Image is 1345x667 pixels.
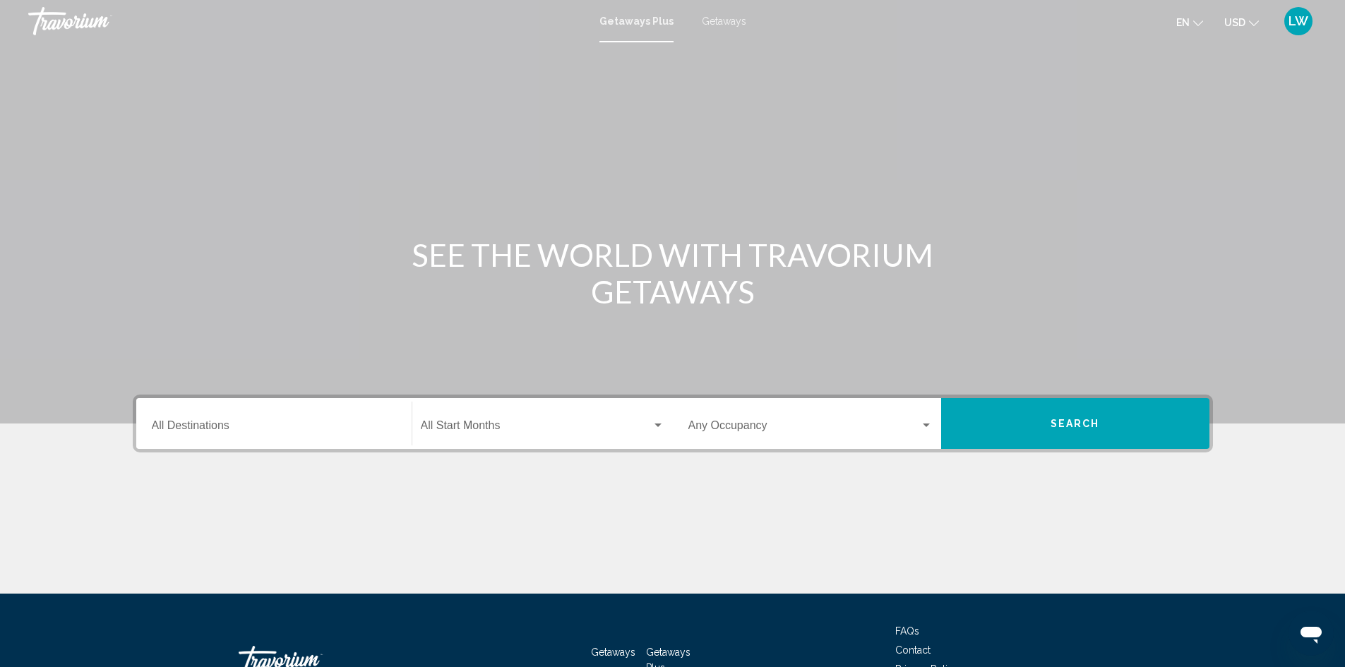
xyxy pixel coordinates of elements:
span: USD [1224,17,1245,28]
span: en [1176,17,1190,28]
button: Search [941,398,1209,449]
button: User Menu [1280,6,1317,36]
iframe: Button to launch messaging window [1289,611,1334,656]
h1: SEE THE WORLD WITH TRAVORIUM GETAWAYS [408,236,938,310]
a: Contact [895,644,931,656]
span: LW [1289,14,1308,28]
a: Getaways [702,16,746,27]
a: Getaways Plus [599,16,674,27]
div: Search widget [136,398,1209,449]
a: Travorium [28,7,585,35]
button: Change currency [1224,12,1259,32]
a: Getaways [591,647,635,658]
button: Change language [1176,12,1203,32]
a: FAQs [895,625,919,637]
span: Search [1051,419,1100,430]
